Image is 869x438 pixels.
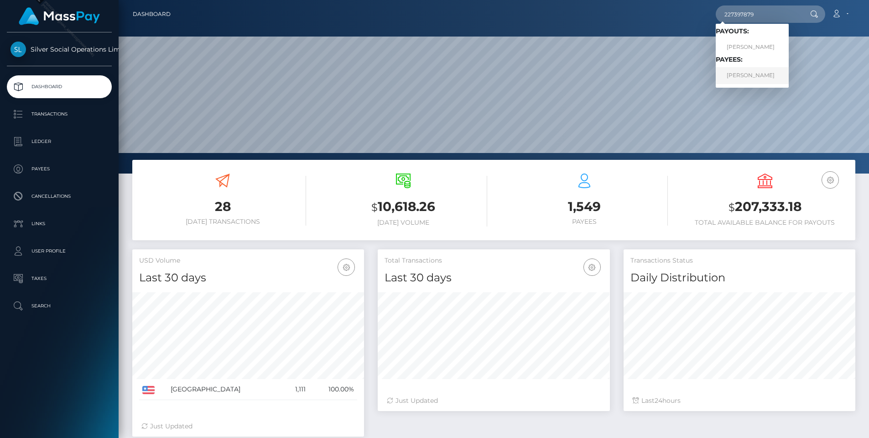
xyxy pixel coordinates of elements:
[10,80,108,94] p: Dashboard
[501,198,668,216] h3: 1,549
[729,201,735,214] small: $
[10,135,108,148] p: Ledger
[283,379,309,400] td: 1,111
[7,240,112,263] a: User Profile
[320,219,487,227] h6: [DATE] Volume
[7,267,112,290] a: Taxes
[10,42,26,57] img: Silver Social Operations Limited
[10,217,108,231] p: Links
[682,198,848,216] h3: 207,333.18
[19,7,100,25] img: MassPay Logo
[682,219,848,227] h6: Total Available Balance for Payouts
[10,190,108,203] p: Cancellations
[387,396,600,406] div: Just Updated
[716,5,801,23] input: Search...
[716,39,789,56] a: [PERSON_NAME]
[501,218,668,226] h6: Payees
[10,299,108,313] p: Search
[7,212,112,235] a: Links
[142,386,155,394] img: US.png
[309,379,357,400] td: 100.00%
[320,198,487,216] h3: 10,618.26
[7,185,112,208] a: Cancellations
[655,396,662,405] span: 24
[7,158,112,180] a: Payees
[7,130,112,153] a: Ledger
[716,67,789,84] a: [PERSON_NAME]
[385,270,603,286] h4: Last 30 days
[133,5,171,24] a: Dashboard
[371,201,378,214] small: $
[7,103,112,126] a: Transactions
[10,244,108,258] p: User Profile
[633,396,846,406] div: Last hours
[716,27,789,35] h6: Payouts:
[630,270,848,286] h4: Daily Distribution
[7,295,112,317] a: Search
[10,272,108,285] p: Taxes
[167,379,283,400] td: [GEOGRAPHIC_DATA]
[10,107,108,121] p: Transactions
[141,422,355,431] div: Just Updated
[716,56,789,63] h6: Payees:
[385,256,603,265] h5: Total Transactions
[139,270,357,286] h4: Last 30 days
[139,218,306,226] h6: [DATE] Transactions
[7,75,112,98] a: Dashboard
[139,256,357,265] h5: USD Volume
[139,198,306,216] h3: 28
[630,256,848,265] h5: Transactions Status
[7,45,112,53] span: Silver Social Operations Limited
[10,162,108,176] p: Payees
